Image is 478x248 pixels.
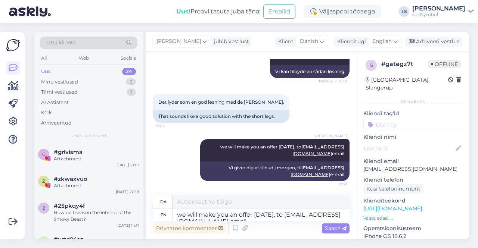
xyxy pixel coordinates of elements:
span: 16:04 [155,123,183,129]
div: 24 [122,68,136,75]
span: g [42,151,46,157]
a: [PERSON_NAME]GrillSymbol [412,6,474,18]
img: Askly Logo [6,38,20,52]
div: Socials [119,53,137,63]
p: Kliendi tag'id [363,110,463,117]
div: Väljaspool tööaega [304,5,381,18]
span: Danish [300,37,318,45]
div: All [40,53,48,63]
div: [DATE] 21:01 [117,162,139,168]
div: Attachment [54,156,139,162]
div: LS [399,6,409,17]
span: z [42,178,45,184]
span: #urtg94az [54,236,83,243]
p: iPhone OS 18.6.2 [363,232,463,240]
div: AI Assistent [41,99,69,106]
span: Nähtud ✓ 15:10 [319,78,347,84]
span: [PERSON_NAME] [156,37,201,45]
div: Arhiveeri vestlus [405,37,462,47]
div: Vi giver dig et tilbud i morgen, til e-mail [200,161,350,181]
div: Web [77,53,90,63]
div: That sounds like a good solution with the short legs. [153,110,289,123]
a: [EMAIL_ADDRESS][DOMAIN_NAME] [292,144,344,156]
p: [EMAIL_ADDRESS][DOMAIN_NAME] [363,165,463,173]
input: Lisa nimi [364,144,454,153]
div: [DATE] 14:11 [117,223,139,228]
div: Kõik [41,109,52,116]
p: Klienditeekond [363,197,463,205]
p: Vaata edasi ... [363,215,463,222]
div: Kliendi info [363,98,463,105]
div: GrillSymbol [412,12,465,18]
div: en [161,208,167,221]
div: Uus [41,68,51,75]
b: Uus! [176,8,190,15]
button: Emailid [263,4,295,19]
span: #25pkqy4f [54,203,85,209]
div: # gategz7t [381,60,428,69]
p: Kliendi telefon [363,176,463,184]
div: Vi kan tilbyde en sådan løsning [270,65,350,78]
input: Lisa tag [363,119,463,130]
div: [DATE] 20:18 [116,189,139,195]
div: Minu vestlused [41,78,78,86]
div: How do I season the interior of the Smoky Beast? [54,209,139,223]
div: Tiimi vestlused [41,88,78,96]
span: [PERSON_NAME] [315,133,347,139]
span: g [370,62,373,68]
span: English [372,37,392,45]
div: 3 [126,78,136,86]
span: 2 [43,205,45,211]
div: juhib vestlust [211,38,249,45]
div: Arhiveeritud [41,119,72,127]
p: Kliendi nimi [363,133,463,141]
span: Uued vestlused [71,132,106,139]
p: Operatsioonisüsteem [363,225,463,232]
div: da [160,195,167,208]
span: we will make you an offer [DATE], to email [220,144,344,156]
div: Klient [275,38,294,45]
div: Attachment [54,182,139,189]
div: Proovi tasuta juba täna: [176,7,260,16]
span: Otsi kliente [46,39,76,47]
span: 19:37 [319,181,347,187]
span: u [42,239,46,244]
p: Kliendi email [363,157,463,165]
a: [URL][DOMAIN_NAME] [363,205,422,212]
div: [PERSON_NAME] [412,6,465,12]
span: #zkwaxvuo [54,176,87,182]
div: Klienditugi [334,38,366,45]
div: 1 [127,88,136,96]
span: #grlvisma [54,149,83,156]
span: Offline [428,60,461,68]
div: Küsi telefoninumbrit [363,184,423,194]
span: Det lyder som en god løsning med de [PERSON_NAME]. [158,99,284,105]
span: Saada [325,225,347,232]
div: Privaatne kommentaar [153,223,226,233]
a: [EMAIL_ADDRESS][DOMAIN_NAME] [291,165,344,177]
div: [GEOGRAPHIC_DATA], Slangerup [366,76,448,92]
